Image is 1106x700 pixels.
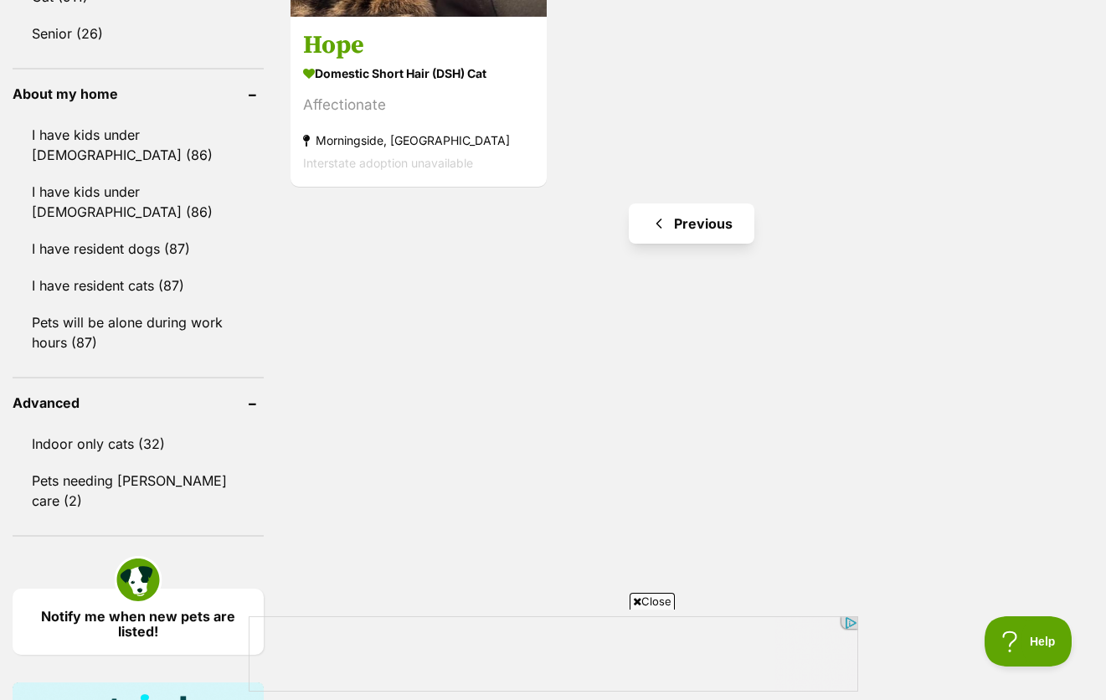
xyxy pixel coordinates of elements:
[13,117,264,172] a: I have kids under [DEMOGRAPHIC_DATA] (86)
[13,86,264,101] header: About my home
[303,61,534,85] strong: Domestic Short Hair (DSH) Cat
[13,16,264,51] a: Senior (26)
[13,174,264,229] a: I have kids under [DEMOGRAPHIC_DATA] (86)
[13,463,264,518] a: Pets needing [PERSON_NAME] care (2)
[985,616,1073,667] iframe: Help Scout Beacon - Open
[13,231,264,266] a: I have resident dogs (87)
[630,593,675,610] span: Close
[289,203,1093,244] nav: Pagination
[303,94,534,116] div: Affectionate
[13,305,264,360] a: Pets will be alone during work hours (87)
[291,17,547,187] a: Hope Domestic Short Hair (DSH) Cat Affectionate Morningside, [GEOGRAPHIC_DATA] Interstate adoptio...
[13,395,264,410] header: Advanced
[13,268,264,303] a: I have resident cats (87)
[303,129,534,152] strong: Morningside, [GEOGRAPHIC_DATA]
[249,616,858,692] iframe: Advertisement
[13,426,264,461] a: Indoor only cats (32)
[629,203,754,244] a: Previous page
[303,156,473,170] span: Interstate adoption unavailable
[13,589,264,655] a: Notify me when new pets are listed!
[303,29,534,61] h3: Hope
